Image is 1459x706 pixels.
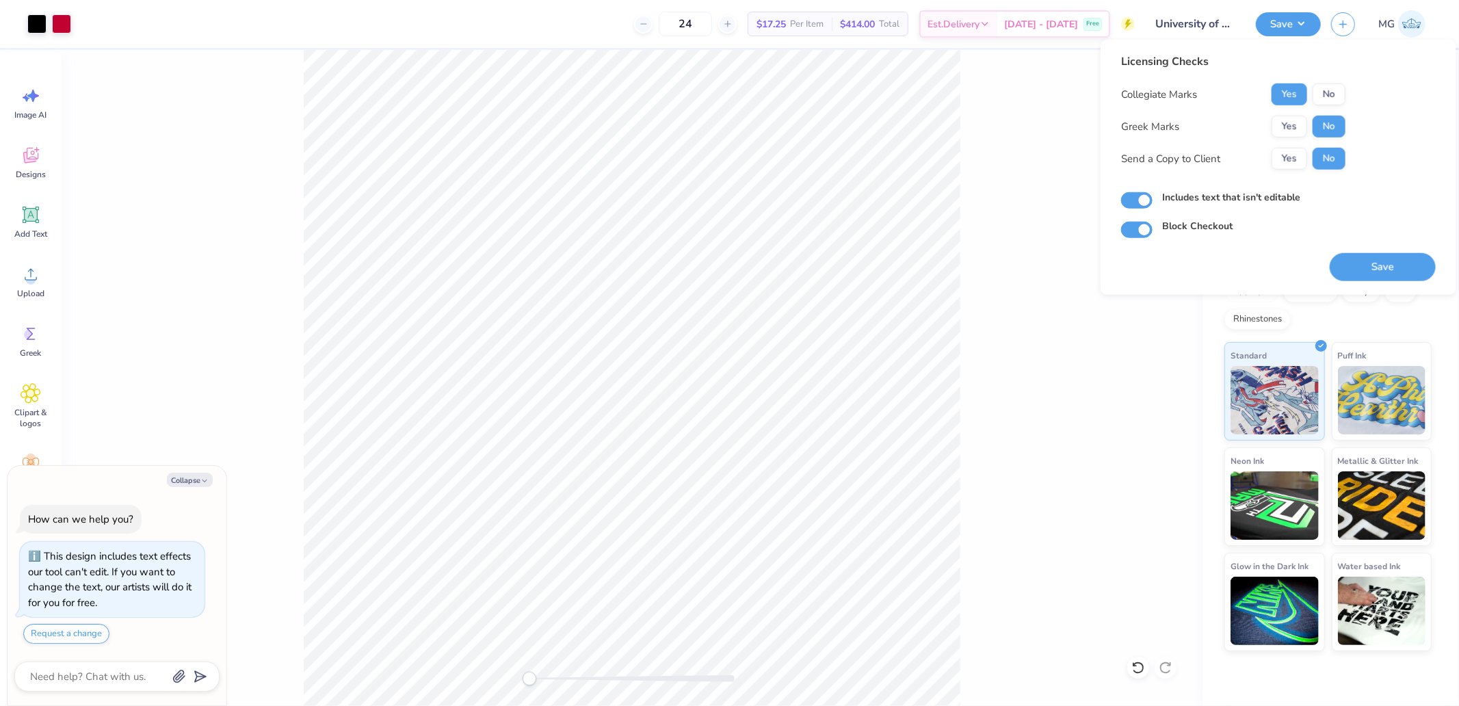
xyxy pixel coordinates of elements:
[16,169,46,180] span: Designs
[1121,53,1345,70] div: Licensing Checks
[1338,366,1426,434] img: Puff Ink
[840,17,875,31] span: $414.00
[757,17,786,31] span: $17.25
[1162,219,1233,233] label: Block Checkout
[1378,16,1395,32] span: MG
[1313,83,1345,105] button: No
[659,12,712,36] input: – –
[1272,148,1307,170] button: Yes
[1231,471,1319,540] img: Neon Ink
[1313,116,1345,138] button: No
[1231,348,1267,363] span: Standard
[1121,151,1220,167] div: Send a Copy to Client
[28,512,133,526] div: How can we help you?
[1338,454,1419,468] span: Metallic & Glitter Ink
[23,624,109,644] button: Request a change
[1272,83,1307,105] button: Yes
[17,288,44,299] span: Upload
[1004,17,1078,31] span: [DATE] - [DATE]
[1121,87,1197,103] div: Collegiate Marks
[1224,309,1291,330] div: Rhinestones
[21,348,42,358] span: Greek
[1338,577,1426,645] img: Water based Ink
[8,407,53,429] span: Clipart & logos
[1231,577,1319,645] img: Glow in the Dark Ink
[28,549,192,610] div: This design includes text effects our tool can't edit. If you want to change the text, our artist...
[1330,253,1436,281] button: Save
[928,17,980,31] span: Est. Delivery
[15,109,47,120] span: Image AI
[1162,190,1300,205] label: Includes text that isn't editable
[1231,559,1309,573] span: Glow in the Dark Ink
[1256,12,1321,36] button: Save
[14,228,47,239] span: Add Text
[1372,10,1432,38] a: MG
[1338,559,1401,573] span: Water based Ink
[1313,148,1345,170] button: No
[167,473,213,487] button: Collapse
[1398,10,1425,38] img: Michael Galon
[1145,10,1246,38] input: Untitled Design
[523,672,536,685] div: Accessibility label
[790,17,824,31] span: Per Item
[1272,116,1307,138] button: Yes
[1231,366,1319,434] img: Standard
[1086,19,1099,29] span: Free
[879,17,899,31] span: Total
[1231,454,1264,468] span: Neon Ink
[1338,348,1367,363] span: Puff Ink
[1338,471,1426,540] img: Metallic & Glitter Ink
[1121,119,1179,135] div: Greek Marks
